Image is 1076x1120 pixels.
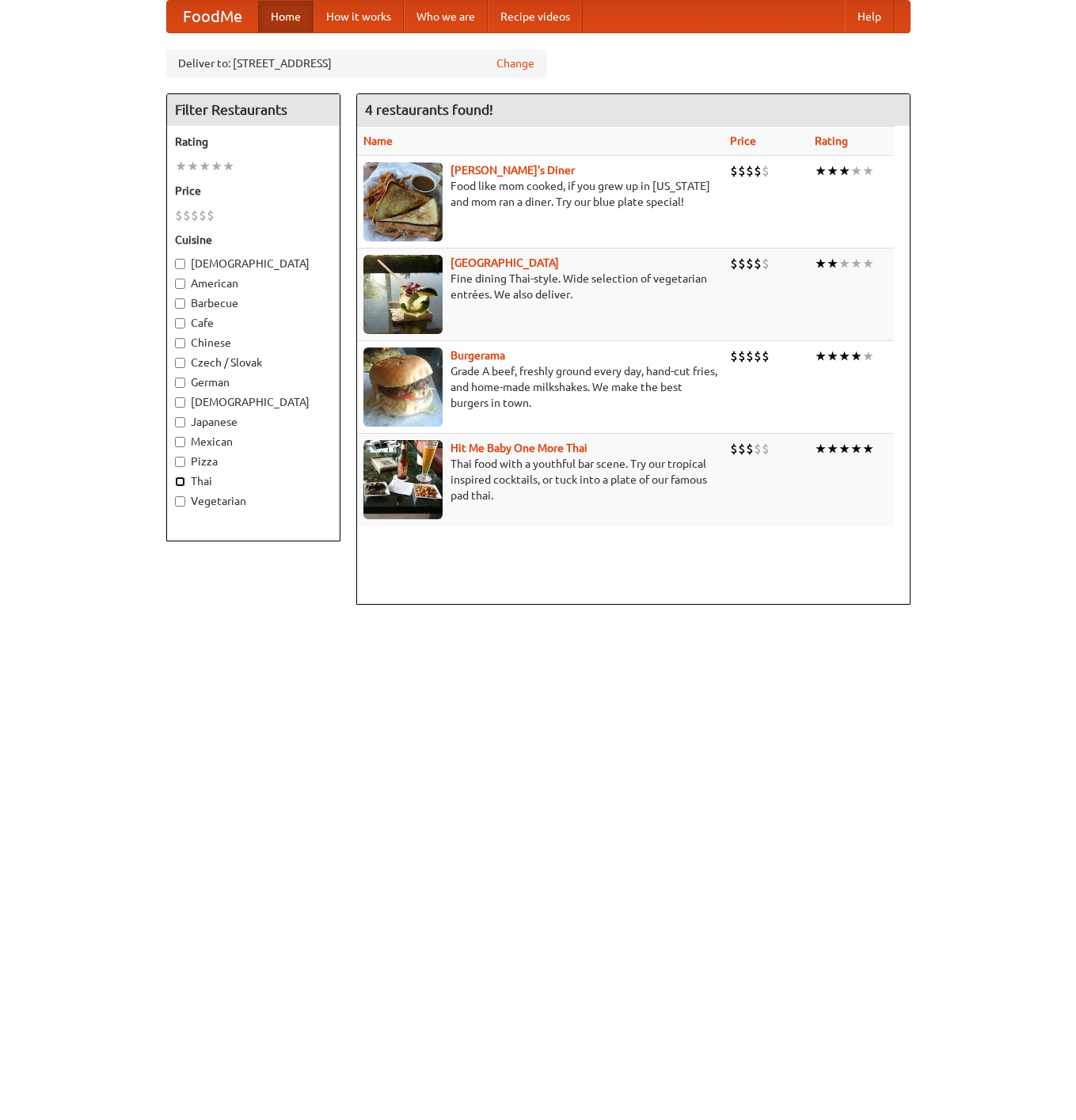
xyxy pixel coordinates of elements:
[488,1,583,32] a: Recipe videos
[363,255,443,334] img: satay.jpg
[175,473,332,489] label: Thai
[738,162,746,180] li: $
[175,414,332,430] label: Japanese
[730,135,756,147] a: Price
[845,1,894,32] a: Help
[175,417,185,427] input: Japanese
[363,271,718,302] p: Fine dining Thai-style. Wide selection of vegetarian entrées. We also deliver.
[175,476,185,487] input: Thai
[827,162,838,180] li: ★
[175,394,332,410] label: [DEMOGRAPHIC_DATA]
[175,338,185,348] input: Chinese
[815,162,827,180] li: ★
[862,347,874,365] li: ★
[175,358,185,368] input: Czech / Slovak
[862,255,874,272] li: ★
[175,183,332,199] h5: Price
[815,440,827,457] li: ★
[746,347,754,365] li: $
[404,1,488,32] a: Who we are
[838,162,850,180] li: ★
[730,162,738,180] li: $
[762,440,770,457] li: $
[175,279,185,289] input: American
[762,347,770,365] li: $
[827,347,838,365] li: ★
[496,55,534,71] a: Change
[850,162,862,180] li: ★
[762,162,770,180] li: $
[175,318,185,328] input: Cafe
[175,315,332,331] label: Cafe
[451,442,587,454] a: Hit Me Baby One More Thai
[738,347,746,365] li: $
[850,255,862,272] li: ★
[838,347,850,365] li: ★
[363,178,718,210] p: Food like mom cooked, if you grew up in [US_STATE] and mom ran a diner. Try our blue plate special!
[175,397,185,408] input: [DEMOGRAPHIC_DATA]
[175,232,332,248] h5: Cuisine
[191,207,199,224] li: $
[746,255,754,272] li: $
[730,440,738,457] li: $
[175,335,332,351] label: Chinese
[167,1,258,32] a: FoodMe
[815,255,827,272] li: ★
[451,349,505,362] b: Burgerama
[815,347,827,365] li: ★
[815,135,848,147] a: Rating
[363,363,718,411] p: Grade A beef, freshly ground every day, hand-cut fries, and home-made milkshakes. We make the bes...
[451,164,575,177] a: [PERSON_NAME]'s Diner
[862,440,874,457] li: ★
[363,440,443,519] img: babythai.jpg
[175,437,185,447] input: Mexican
[363,162,443,241] img: sallys.jpg
[451,256,559,269] a: [GEOGRAPHIC_DATA]
[827,255,838,272] li: ★
[183,207,191,224] li: $
[175,496,185,507] input: Vegetarian
[363,347,443,427] img: burgerama.jpg
[365,102,493,117] ng-pluralize: 4 restaurants found!
[211,158,222,175] li: ★
[730,255,738,272] li: $
[762,255,770,272] li: $
[175,134,332,150] h5: Rating
[175,457,185,467] input: Pizza
[175,295,332,311] label: Barbecue
[175,207,183,224] li: $
[175,355,332,370] label: Czech / Slovak
[258,1,314,32] a: Home
[166,49,546,78] div: Deliver to: [STREET_ADDRESS]
[746,440,754,457] li: $
[175,298,185,309] input: Barbecue
[850,347,862,365] li: ★
[175,454,332,469] label: Pizza
[199,207,207,224] li: $
[175,493,332,509] label: Vegetarian
[827,440,838,457] li: ★
[363,135,393,147] a: Name
[738,255,746,272] li: $
[199,158,211,175] li: ★
[175,259,185,269] input: [DEMOGRAPHIC_DATA]
[175,374,332,390] label: German
[838,255,850,272] li: ★
[363,456,718,503] p: Thai food with a youthful bar scene. Try our tropical inspired cocktails, or tuck into a plate of...
[754,162,762,180] li: $
[754,347,762,365] li: $
[850,440,862,457] li: ★
[314,1,404,32] a: How it works
[738,440,746,457] li: $
[207,207,215,224] li: $
[754,440,762,457] li: $
[175,378,185,388] input: German
[222,158,234,175] li: ★
[838,440,850,457] li: ★
[175,256,332,271] label: [DEMOGRAPHIC_DATA]
[730,347,738,365] li: $
[746,162,754,180] li: $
